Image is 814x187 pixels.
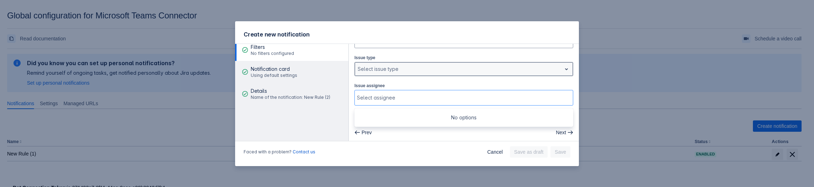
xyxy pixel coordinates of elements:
span: Save [555,146,566,158]
span: Create new notification [244,31,309,38]
span: Notification card [251,66,297,73]
span: good [242,69,248,75]
span: Name of the notification: New Rule (2) [251,95,330,100]
span: Prev [362,127,372,138]
span: No filters configured [251,51,294,56]
span: Filters [251,44,294,51]
button: Next [552,127,576,138]
span: Next [556,127,566,138]
span: good [242,47,248,53]
label: Issue assignee [354,83,385,89]
a: Contact us [293,149,315,154]
span: Faced with a problem? [244,149,315,155]
button: Cancel [483,146,507,158]
button: Save as draft [510,146,548,158]
button: Save [550,146,570,158]
span: good [242,91,248,97]
span: open [562,65,571,73]
span: Cancel [487,146,503,158]
span: Using default settings [251,73,297,78]
button: Prev [352,127,376,138]
span: Save as draft [514,146,544,158]
span: No options [451,114,477,120]
label: Issue type [354,55,375,61]
span: Details [251,87,330,95]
